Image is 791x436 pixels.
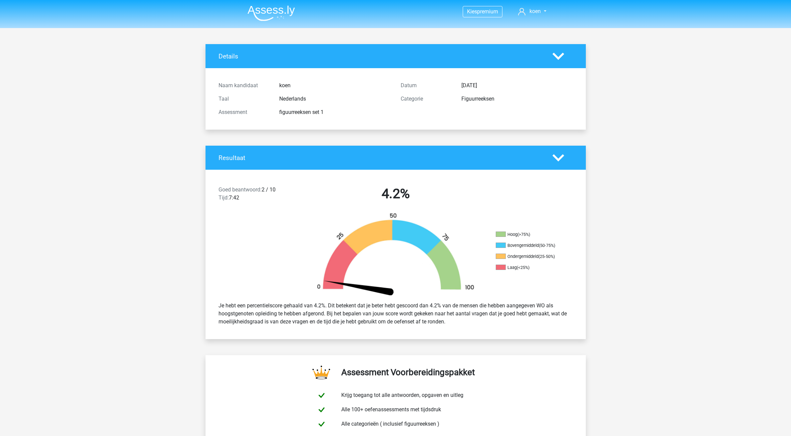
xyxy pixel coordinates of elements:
[274,108,396,116] div: figuurreeksen set 1
[310,186,482,202] h2: 4.2%
[496,232,562,238] li: Hoog
[517,232,530,237] div: (>75%)
[219,154,542,162] h4: Resultaat
[477,8,498,15] span: premium
[248,5,295,21] img: Assessly
[214,82,274,90] div: Naam kandidaat
[396,82,456,90] div: Datum
[214,299,578,328] div: Je hebt een percentielscore gehaald van 4.2%. Dit betekent dat je beter hebt gescoord dan 4.2% va...
[456,82,578,90] div: [DATE]
[515,7,549,15] a: koen
[467,8,477,15] span: Kies
[219,194,229,201] span: Tijd:
[529,8,541,14] span: koen
[496,243,562,249] li: Bovengemiddeld
[306,212,486,296] img: 4.a459025b5945.png
[539,243,555,248] div: (50-75%)
[496,265,562,271] li: Laag
[219,52,542,60] h4: Details
[517,265,529,270] div: (<25%)
[396,95,456,103] div: Categorie
[214,95,274,103] div: Taal
[496,254,562,260] li: Ondergemiddeld
[274,82,396,90] div: koen
[538,254,555,259] div: (25-50%)
[274,95,396,103] div: Nederlands
[214,186,305,204] div: 2 / 10 7:42
[463,7,502,16] a: Kiespremium
[214,108,274,116] div: Assessment
[219,186,262,193] span: Goed beantwoord:
[456,95,578,103] div: Figuurreeksen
